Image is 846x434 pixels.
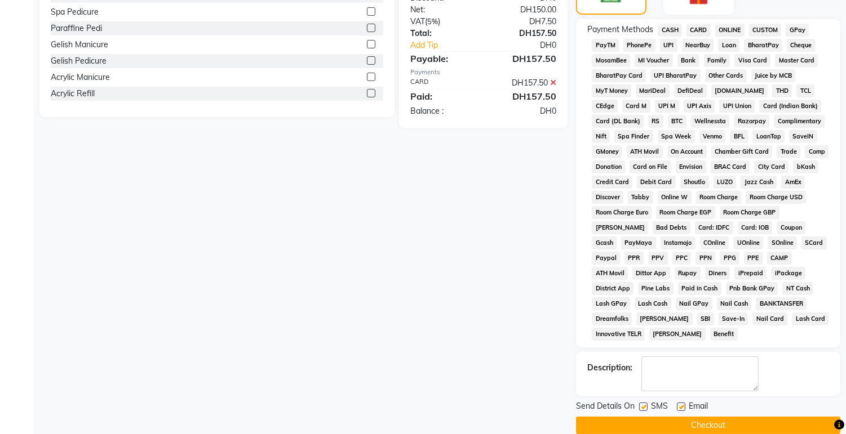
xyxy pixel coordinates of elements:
span: Spa Week [658,130,695,143]
span: Other Cards [705,69,747,82]
span: AmEx [781,176,805,189]
span: ONLINE [715,24,745,37]
span: Venmo [699,130,726,143]
span: Room Charge USD [746,191,806,204]
span: PPR [624,252,644,265]
button: Checkout [576,417,840,434]
div: DH7.50 [484,16,565,28]
span: Bad Debts [653,221,690,234]
div: Spa Pedicure [51,6,99,18]
span: Master Card [775,54,818,67]
span: iPackage [771,267,805,280]
span: Lash GPay [592,297,630,310]
span: SBI [697,312,714,325]
span: UPI [660,39,677,52]
span: MosamBee [592,54,630,67]
span: [PERSON_NAME] [649,328,706,341]
div: Total: [402,28,484,39]
span: Innovative TELR [592,328,645,341]
span: Send Details On [576,400,635,414]
div: DH150.00 [484,4,565,16]
span: UPI Union [719,100,755,113]
div: Gelish Pedicure [51,55,107,67]
span: Discover [592,191,623,204]
span: Visa Card [734,54,770,67]
span: Jazz Cash [741,176,777,189]
div: DH157.50 [484,77,565,89]
span: On Account [667,145,707,158]
span: THD [772,84,792,97]
span: PhonePe [623,39,655,52]
span: BRAC Card [711,160,750,173]
span: Nail Cash [717,297,752,310]
span: City Card [754,160,789,173]
span: Dreamfolks [592,312,632,325]
span: UPI M [655,100,679,113]
span: DefiDeal [674,84,707,97]
div: CARD [402,77,484,89]
div: Balance : [402,105,484,117]
div: Gelish Manicure [51,39,108,51]
span: MariDeal [636,84,670,97]
span: Loan [718,39,739,52]
span: Email [689,400,708,414]
span: Juice by MCB [751,69,796,82]
span: CARD [686,24,711,37]
span: Nift [592,130,610,143]
div: Paraffine Pedi [51,23,102,34]
span: Wellnessta [691,115,730,128]
span: Envision [676,160,706,173]
span: Lash Cash [635,297,671,310]
div: Paid: [402,90,484,103]
span: CEdge [592,100,618,113]
a: Add Tip [402,39,497,51]
span: PPG [720,252,739,265]
span: Room Charge GBP [720,206,779,219]
span: SOnline [768,236,797,249]
span: Pnb Bank GPay [726,282,778,295]
span: PPE [744,252,763,265]
span: Online W [658,191,692,204]
span: District App [592,282,634,295]
span: LoanTap [752,130,785,143]
span: Comp [805,145,829,158]
span: GPay [786,24,809,37]
span: CUSTOM [749,24,782,37]
span: Coupon [777,221,805,234]
span: [PERSON_NAME] [592,221,648,234]
span: Dittor App [632,267,670,280]
span: Chamber Gift Card [711,145,773,158]
span: Nail Card [752,312,787,325]
span: Payment Methods [587,24,653,35]
span: Pine Labs [638,282,674,295]
div: DH0 [497,39,565,51]
span: Trade [777,145,800,158]
span: CAMP [767,252,792,265]
div: Net: [402,4,484,16]
span: BANKTANSFER [756,297,807,310]
span: Paid in Cash [678,282,721,295]
span: Room Charge EGP [656,206,715,219]
div: Description: [587,362,632,374]
span: Credit Card [592,176,632,189]
span: bKash [793,160,818,173]
div: DH157.50 [484,52,565,65]
span: UOnline [733,236,763,249]
span: MI Voucher [635,54,673,67]
span: [PERSON_NAME] [636,312,693,325]
span: Card M [622,100,650,113]
span: PayTM [592,39,619,52]
span: PPC [672,252,692,265]
span: Room Charge [696,191,742,204]
span: ATH Movil [592,267,628,280]
span: [DOMAIN_NAME] [711,84,768,97]
span: Lash Card [792,312,829,325]
span: Spa Finder [614,130,653,143]
span: NearBuy [682,39,714,52]
span: VAT [410,16,425,26]
span: PPV [648,252,668,265]
span: BharatPay [744,39,782,52]
span: RS [648,115,663,128]
span: MyT Money [592,84,631,97]
span: Instamojo [661,236,696,249]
